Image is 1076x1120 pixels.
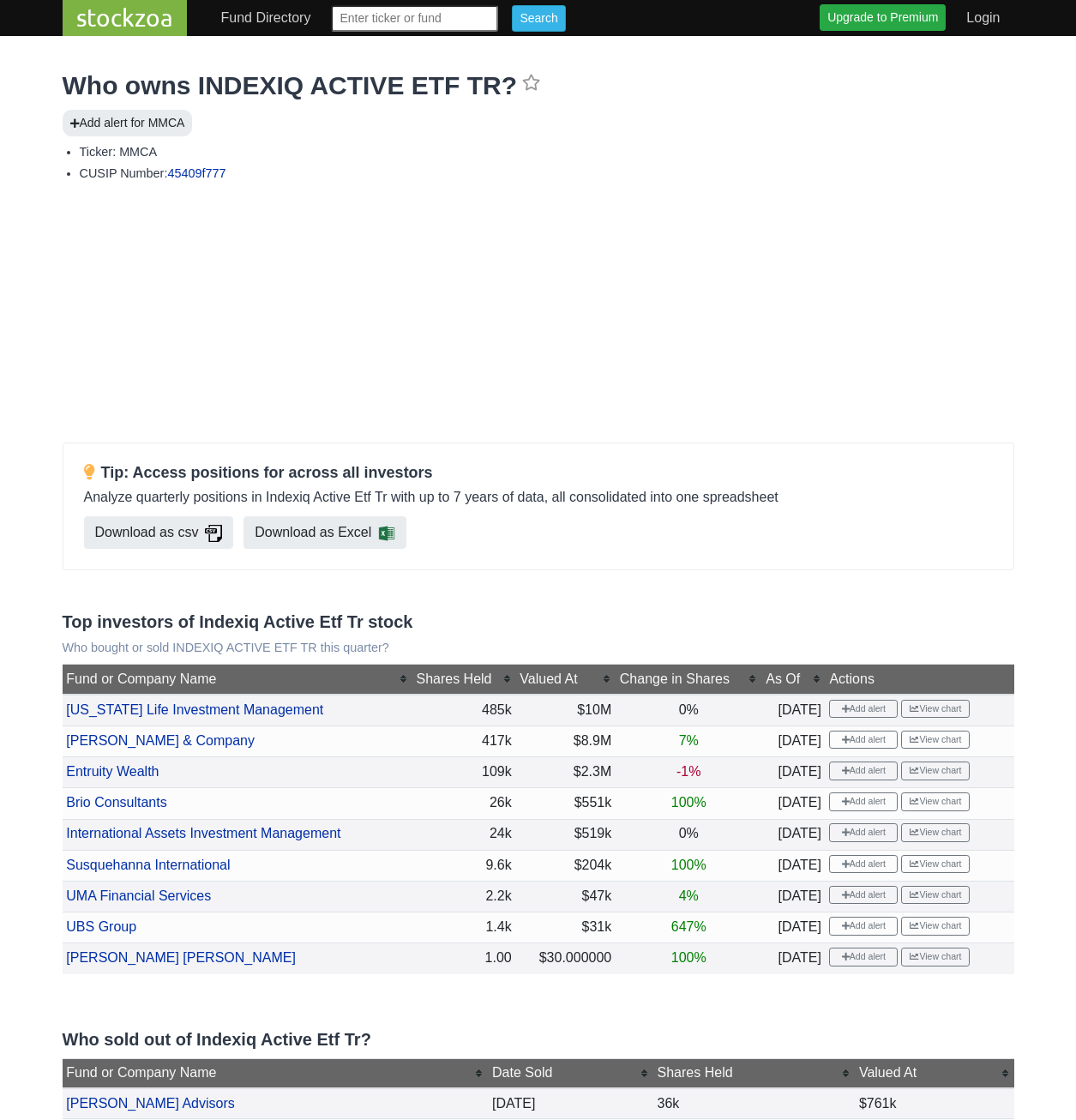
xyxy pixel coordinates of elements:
td: [DATE] [761,757,825,788]
button: Add alert [829,700,898,719]
a: Fund Directory [214,1,318,35]
h4: Tip: Access positions for across all investors [84,464,993,483]
td: $761k [855,1088,1013,1118]
span: 100% [671,858,706,872]
td: 36k [653,1088,855,1118]
td: $47k [516,882,616,912]
div: Shares Held [416,669,511,689]
input: Search [512,5,565,32]
li: CUSIP Number: [80,165,1014,182]
th: Shares Held: No sort applied, activate to apply an ascending sort [653,1058,855,1088]
p: Analyze quarterly positions in Indexiq Active Etf Tr with up to 7 years of data, all consolidated... [84,487,993,508]
td: $30.000000 [516,943,616,974]
span: 0% [679,826,699,840]
td: 24k [412,819,516,850]
td: [DATE] [761,788,825,819]
td: $8.9M [516,726,616,756]
td: 417k [412,726,516,756]
td: 485k [412,695,516,726]
td: 1.4k [412,912,516,943]
a: View chart [901,762,970,780]
button: Add alert [829,948,898,966]
td: $519k [516,819,616,850]
p: Who bought or sold INDEXIQ ACTIVE ETF TR this quarter? [63,641,1014,655]
div: Change in Shares [620,669,758,689]
a: View chart [901,792,970,811]
a: Upgrade to Premium [820,4,946,31]
button: Add alert for MMCA [63,110,193,136]
a: [PERSON_NAME] Advisors [66,1096,235,1111]
a: View chart [901,700,970,719]
td: [DATE] [761,912,825,943]
th: Change in Shares: No sort applied, activate to apply an ascending sort [616,665,761,695]
button: Add alert [829,792,898,811]
td: 1.00 [412,943,516,974]
input: Enter ticker or fund [331,5,498,32]
th: Actions: No sort applied, sorting is disabled [826,665,1014,695]
span: 0% [679,702,699,717]
img: Download consolidated filings xlsx [378,525,395,542]
td: 9.6k [412,850,516,881]
iframe: Advertisement [63,196,1014,436]
a: View chart [901,731,970,750]
img: Download consolidated filings csv [205,525,221,542]
th: As Of: No sort applied, activate to apply an ascending sort [761,665,825,695]
td: [DATE] [761,726,825,756]
span: 7% [679,733,699,748]
td: 26k [412,788,516,819]
th: Fund or Company Name: No sort applied, activate to apply an ascending sort [63,665,412,695]
div: Date Sold [492,1063,649,1083]
a: Brio Consultants [66,795,166,810]
td: 109k [412,757,516,788]
span: 100% [671,795,706,810]
a: [US_STATE] Life Investment Management [66,702,323,717]
a: [PERSON_NAME] [PERSON_NAME] [66,950,296,965]
td: $2.3M [516,757,616,788]
th: Fund or Company Name: No sort applied, activate to apply an ascending sort [63,1058,489,1088]
a: Entruity Wealth [66,764,159,779]
a: International Assets Investment Management [66,826,340,840]
a: Login [959,1,1007,35]
div: Fund or Company Name [66,1063,484,1083]
th: Valued At: No sort applied, activate to apply an ascending sort [855,1058,1013,1088]
li: Ticker: MMCA [80,143,1014,160]
a: View chart [901,917,970,936]
button: Add alert [829,762,898,780]
button: Add alert [829,886,898,905]
button: Add alert [829,855,898,874]
td: [DATE] [488,1088,652,1118]
td: [DATE] [761,882,825,912]
a: UMA Financial Services [66,888,211,903]
a: [PERSON_NAME] & Company [66,733,255,748]
button: Add alert [829,731,898,750]
a: View chart [901,823,970,842]
div: Fund or Company Name [66,669,408,689]
td: $204k [516,850,616,881]
div: As Of [766,669,821,689]
a: View chart [901,948,970,966]
h3: Top investors of Indexiq Active Etf Tr stock [63,611,1014,632]
div: Valued At [859,1063,1010,1083]
td: [DATE] [761,695,825,726]
a: Download as csv [84,516,233,549]
div: Shares Held [658,1063,851,1083]
button: Add alert [829,917,898,936]
th: Date Sold: No sort applied, activate to apply an ascending sort [488,1058,652,1088]
span: -1% [676,764,700,779]
div: Actions [829,669,1009,689]
span: 100% [671,950,706,965]
div: Valued At [520,669,611,689]
td: $551k [516,788,616,819]
td: [DATE] [761,943,825,974]
td: [DATE] [761,819,825,850]
h1: Who owns INDEXIQ ACTIVE ETF TR? [63,70,1014,101]
td: $10M [516,695,616,726]
a: 45409f777 [167,166,225,180]
a: Download as Excel [243,516,406,549]
h3: Who sold out of Indexiq Active Etf Tr? [63,1029,1014,1050]
a: View chart [901,886,970,905]
button: Add alert [829,823,898,842]
td: 2.2k [412,882,516,912]
span: 4% [679,888,699,903]
th: Shares Held: No sort applied, activate to apply an ascending sort [412,665,516,695]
